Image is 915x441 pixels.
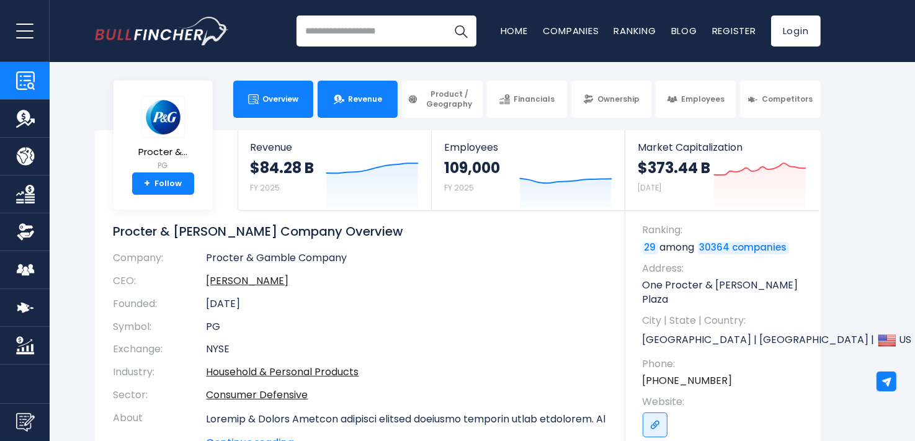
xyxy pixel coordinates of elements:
[132,172,194,195] a: +Follow
[432,130,625,210] a: Employees 109,000 FY 2025
[514,94,555,104] span: Financials
[422,89,476,109] span: Product / Geography
[114,270,207,293] th: CEO:
[138,147,187,158] span: Procter &...
[114,252,207,270] th: Company:
[114,338,207,361] th: Exchange:
[16,223,35,241] img: Ownership
[207,274,289,288] a: ceo
[114,316,207,339] th: Symbol:
[712,24,756,37] a: Register
[114,293,207,316] th: Founded:
[318,81,398,118] a: Revenue
[138,160,187,171] small: PG
[762,94,813,104] span: Competitors
[643,374,733,388] a: [PHONE_NUMBER]
[643,242,658,254] a: 29
[656,81,736,118] a: Employees
[95,17,228,45] a: Go to homepage
[138,96,188,173] a: Procter &... PG
[681,94,725,104] span: Employees
[643,412,667,437] a: Go to link
[625,130,819,210] a: Market Capitalization $373.44 B [DATE]
[487,81,567,118] a: Financials
[262,94,298,104] span: Overview
[614,24,656,37] a: Ranking
[444,182,474,193] small: FY 2025
[207,388,308,402] a: Consumer Defensive
[638,182,661,193] small: [DATE]
[114,361,207,384] th: Industry:
[207,338,607,361] td: NYSE
[114,223,607,239] h1: Procter & [PERSON_NAME] Company Overview
[643,262,808,275] span: Address:
[207,252,607,270] td: Procter & Gamble Company
[207,316,607,339] td: PG
[233,81,313,118] a: Overview
[444,158,500,177] strong: 109,000
[740,81,820,118] a: Competitors
[698,242,789,254] a: 30364 companies
[671,24,697,37] a: Blog
[251,141,419,153] span: Revenue
[207,293,607,316] td: [DATE]
[251,158,315,177] strong: $84.28 B
[638,141,806,153] span: Market Capitalization
[543,24,599,37] a: Companies
[643,331,808,350] p: [GEOGRAPHIC_DATA] | [GEOGRAPHIC_DATA] | US
[348,94,382,104] span: Revenue
[771,16,821,47] a: Login
[207,365,359,379] a: Household & Personal Products
[144,178,150,189] strong: +
[643,314,808,327] span: City | State | Country:
[114,384,207,407] th: Sector:
[643,395,808,409] span: Website:
[643,223,808,237] span: Ranking:
[643,278,808,306] p: One Procter & [PERSON_NAME] Plaza
[638,158,710,177] strong: $373.44 B
[444,141,612,153] span: Employees
[571,81,651,118] a: Ownership
[445,16,476,47] button: Search
[402,81,482,118] a: Product / Geography
[643,357,808,371] span: Phone:
[501,24,528,37] a: Home
[597,94,640,104] span: Ownership
[643,241,808,254] p: among
[95,17,229,45] img: Bullfincher logo
[251,182,280,193] small: FY 2025
[238,130,431,210] a: Revenue $84.28 B FY 2025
